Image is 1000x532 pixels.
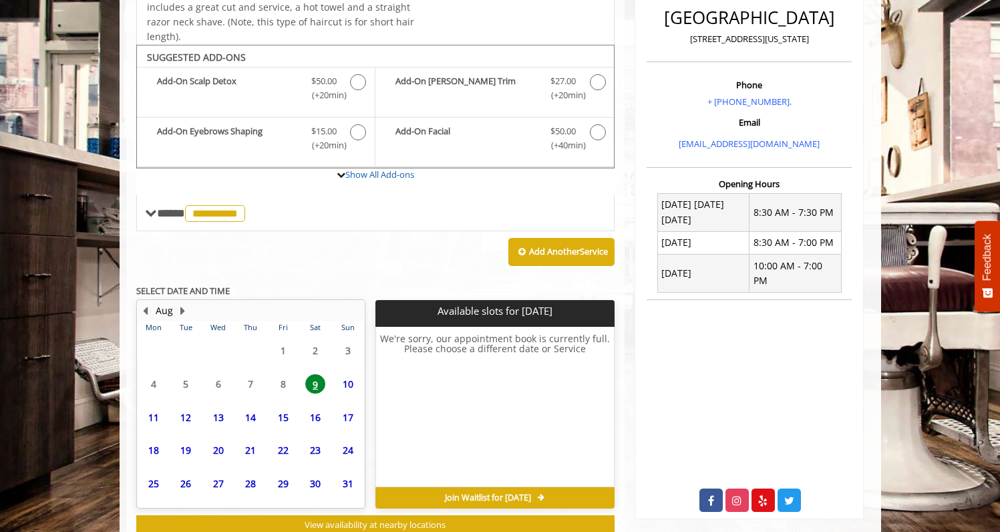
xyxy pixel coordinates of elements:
th: Tue [170,321,202,334]
span: $50.00 [311,74,337,88]
td: Select day24 [331,434,364,467]
th: Wed [202,321,234,334]
a: Show All Add-ons [345,168,414,180]
td: Select day27 [202,467,234,501]
h3: Opening Hours [647,179,852,188]
td: 8:30 AM - 7:00 PM [749,231,842,254]
b: Add-On Eyebrows Shaping [157,124,298,152]
span: 12 [176,408,196,427]
button: Add AnotherService [508,238,615,266]
span: 22 [273,440,293,460]
span: (+20min ) [543,88,582,102]
span: Feedback [981,234,993,281]
td: Select day17 [331,400,364,434]
td: Select day25 [138,467,170,501]
span: 20 [208,440,228,460]
span: $27.00 [550,74,576,88]
td: Select day10 [331,368,364,401]
b: Add-On Facial [395,124,537,152]
td: Select day12 [170,400,202,434]
td: Select day19 [170,434,202,467]
label: Add-On Scalp Detox [144,74,368,106]
span: 17 [338,408,358,427]
span: $50.00 [550,124,576,138]
b: Add-On [PERSON_NAME] Trim [395,74,537,102]
span: 11 [144,408,164,427]
p: [STREET_ADDRESS][US_STATE] [650,32,848,46]
td: [DATE] [DATE] [DATE] [657,193,749,231]
span: 25 [144,474,164,493]
td: Select day11 [138,400,170,434]
td: Select day14 [234,400,267,434]
td: Select day9 [299,368,331,401]
h6: We're sorry, our appointment book is currently full. Please choose a different date or Service [376,334,614,482]
b: Add-On Scalp Detox [157,74,298,102]
h3: Email [650,118,848,127]
td: [DATE] [657,231,749,254]
td: Select day29 [267,467,299,501]
td: Select day26 [170,467,202,501]
span: (+20min ) [304,138,343,152]
span: 21 [240,440,261,460]
td: Select day15 [267,400,299,434]
div: The Made Man Haircut Add-onS [136,45,615,169]
span: 30 [305,474,325,493]
a: + [PHONE_NUMBER]. [707,96,792,108]
label: Add-On Eyebrows Shaping [144,124,368,156]
td: [DATE] [657,255,749,293]
span: 19 [176,440,196,460]
b: SELECT DATE AND TIME [136,285,230,297]
td: 10:00 AM - 7:00 PM [749,255,842,293]
label: Add-On Facial [382,124,607,156]
span: 10 [338,374,358,394]
span: 18 [144,440,164,460]
span: 27 [208,474,228,493]
a: [EMAIL_ADDRESS][DOMAIN_NAME] [679,138,820,150]
td: Select day22 [267,434,299,467]
b: SUGGESTED ADD-ONS [147,51,246,63]
span: Join Waitlist for [DATE] [445,493,531,503]
td: Select day18 [138,434,170,467]
button: Next Month [178,303,188,318]
span: 9 [305,374,325,394]
button: Previous Month [140,303,151,318]
b: Add Another Service [529,245,608,257]
h2: [GEOGRAPHIC_DATA] [650,8,848,27]
span: 26 [176,474,196,493]
td: Select day16 [299,400,331,434]
p: Available slots for [DATE] [381,305,609,317]
span: 13 [208,408,228,427]
td: Select day28 [234,467,267,501]
span: (+40min ) [543,138,582,152]
button: Feedback - Show survey [975,221,1000,311]
th: Fri [267,321,299,334]
span: 28 [240,474,261,493]
span: $15.00 [311,124,337,138]
span: 23 [305,440,325,460]
td: 8:30 AM - 7:30 PM [749,193,842,231]
span: 15 [273,408,293,427]
th: Sat [299,321,331,334]
h3: Phone [650,80,848,90]
td: Select day23 [299,434,331,467]
td: Select day21 [234,434,267,467]
td: Select day31 [331,467,364,501]
td: Select day13 [202,400,234,434]
span: (+20min ) [304,88,343,102]
td: Select day30 [299,467,331,501]
td: Select day20 [202,434,234,467]
span: 24 [338,440,358,460]
span: 29 [273,474,293,493]
th: Mon [138,321,170,334]
button: Aug [156,303,173,318]
label: Add-On Beard Trim [382,74,607,106]
span: 16 [305,408,325,427]
span: 31 [338,474,358,493]
span: 14 [240,408,261,427]
span: View availability at nearby locations [305,519,446,531]
th: Sun [331,321,364,334]
th: Thu [234,321,267,334]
